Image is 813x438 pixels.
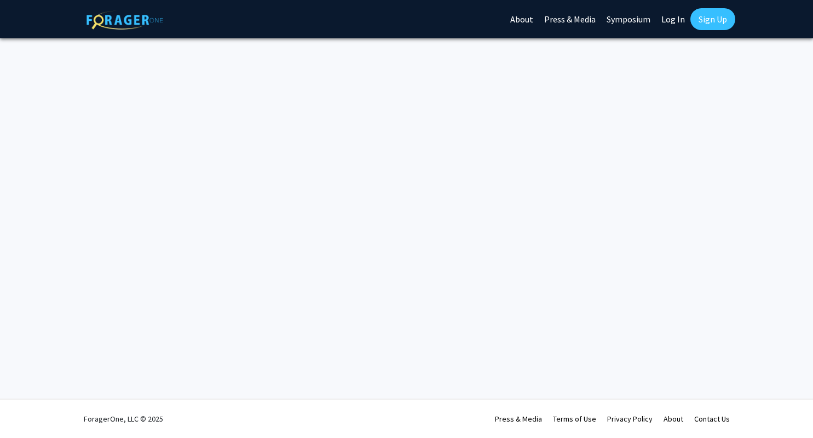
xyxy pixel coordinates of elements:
a: About [664,414,683,424]
a: Sign Up [690,8,735,30]
a: Privacy Policy [607,414,653,424]
div: ForagerOne, LLC © 2025 [84,400,163,438]
a: Terms of Use [553,414,596,424]
a: Press & Media [495,414,542,424]
img: ForagerOne Logo [87,10,163,30]
a: Contact Us [694,414,730,424]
